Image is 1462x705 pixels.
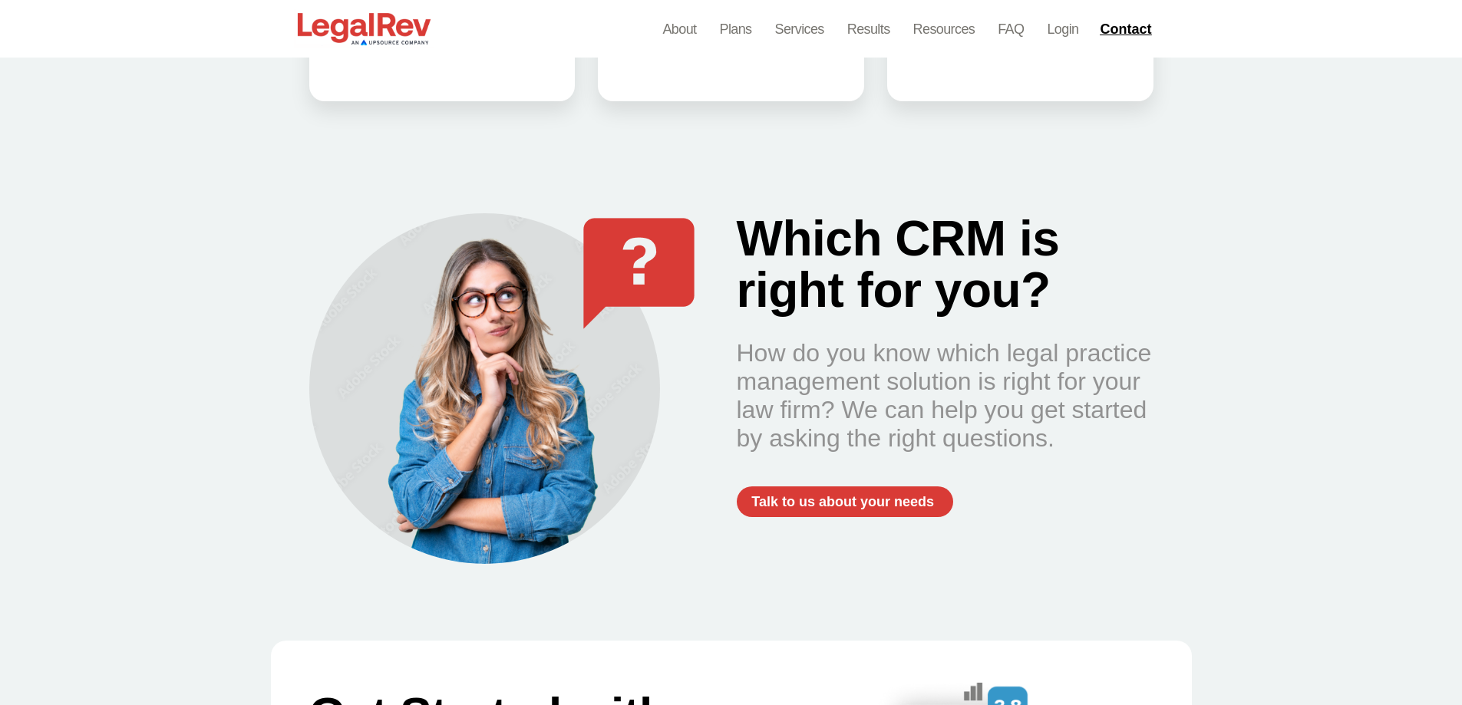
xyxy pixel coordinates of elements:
[1094,17,1161,41] a: Contact
[751,495,934,509] span: Talk to us about your needs
[1100,22,1151,36] span: Contact
[1047,18,1078,40] a: Login
[913,18,975,40] a: Resources
[737,339,1153,453] p: How do you know which legal practice management solution is right for your law firm? We can help ...
[737,486,954,517] a: Talk to us about your needs
[775,18,824,40] a: Services
[719,18,751,40] a: Plans
[583,218,695,329] img: Question
[662,18,696,40] a: About
[998,18,1024,40] a: FAQ
[737,213,1153,316] h2: Which CRM is right for you?
[662,18,1078,40] nav: Menu
[847,18,890,40] a: Results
